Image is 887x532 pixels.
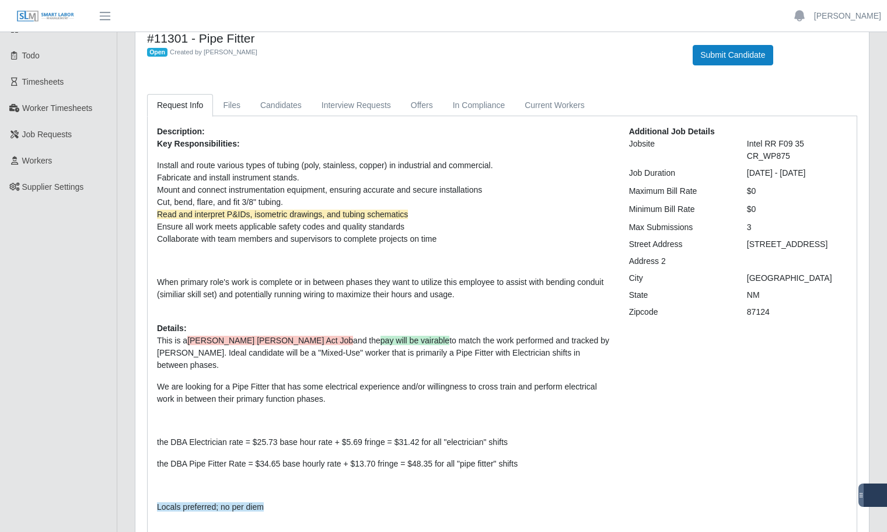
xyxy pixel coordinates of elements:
div: Jobsite [620,138,738,162]
li: Install and route various types of tubing (poly, stainless, copper) in industrial and commercial. [157,159,612,172]
img: SLM Logo [16,10,75,23]
div: 87124 [738,306,856,318]
p: When primary role's work is complete or in between phases they want to utilize this employee to a... [157,276,612,301]
div: $0 [738,203,856,215]
div: Maximum Bill Rate [620,185,738,197]
span: Locals preferred; no per diem [157,502,264,512]
div: [DATE] - [DATE] [738,167,856,179]
div: State [620,289,738,301]
a: Candidates [250,94,312,117]
b: Additional Job Details [629,127,715,136]
span: Workers [22,156,53,165]
div: $0 [738,185,856,197]
p: the DBA Electrician rate = $25.73 base hour rate + $5.69 fringe = $31.42 for all "electrician" sh... [157,436,612,448]
div: Address 2 [620,255,738,267]
a: In Compliance [443,94,515,117]
div: Minimum Bill Rate [620,203,738,215]
span: Timesheets [22,77,64,86]
span: Supplier Settings [22,182,84,192]
li: Collaborate with team members and supervisors to complete projects on time [157,233,612,245]
b: Description: [157,127,205,136]
div: NM [738,289,856,301]
p: We are looking for a Pipe Fitter that has some electrical experience and/or willingness to cross ... [157,381,612,405]
div: 3 [738,221,856,234]
span: Created by [PERSON_NAME] [170,48,257,55]
a: Current Workers [515,94,594,117]
div: Intel RR F09 35 CR_WP875 [738,138,856,162]
div: Job Duration [620,167,738,179]
li: Mount and connect instrumentation equipment, ensuring accurate and secure installations [157,184,612,196]
div: Max Submissions [620,221,738,234]
div: [STREET_ADDRESS] [738,238,856,251]
div: City [620,272,738,284]
p: the DBA Pipe Fitter Rate = $34.65 base hourly rate + $13.70 fringe = $48.35 for all "pipe fitter"... [157,458,612,470]
div: Street Address [620,238,738,251]
span: Worker Timesheets [22,103,92,113]
li: Fabricate and install instrument stands. [157,172,612,184]
li: Ensure all work meets applicable safety codes and quality standards [157,221,612,233]
li: Cut, bend, flare, and fit 3/8" tubing. [157,196,612,208]
span: pay will be vairable [380,336,449,345]
span: Key Responsibilities: [157,139,240,148]
span: Open [147,48,167,57]
a: Request Info [147,94,213,117]
span: Job Requests [22,130,72,139]
div: Zipcode [620,306,738,318]
a: Files [213,94,250,117]
a: Offers [401,94,443,117]
a: [PERSON_NAME] [814,10,881,22]
h4: #11301 - Pipe Fitter [147,31,675,46]
button: Submit Candidate [693,45,773,65]
p: This is a and the to match the work performed and tracked by [PERSON_NAME]. Ideal candidate will ... [157,335,612,371]
div: [GEOGRAPHIC_DATA] [738,272,856,284]
b: Details: [157,324,187,333]
a: Interview Requests [312,94,401,117]
span: [PERSON_NAME] [PERSON_NAME] Act Job [187,336,353,345]
span: Todo [22,51,40,60]
span: Read and interpret P&IDs, isometric drawings, and tubing schematics [157,210,408,219]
